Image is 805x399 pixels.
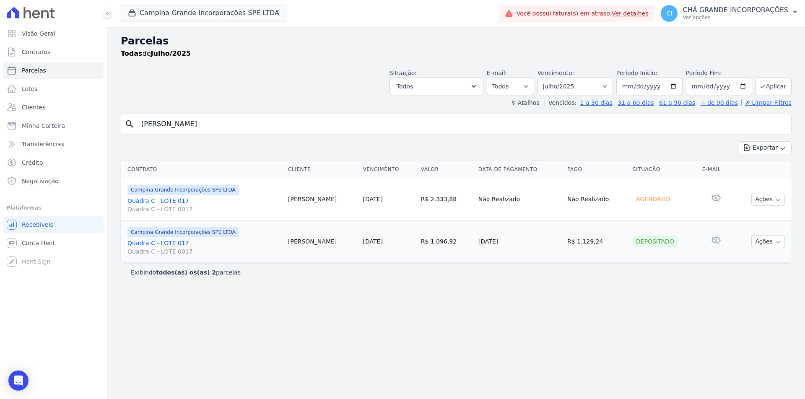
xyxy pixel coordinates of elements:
th: E-mail [699,161,733,178]
th: Cliente [285,161,360,178]
a: 31 a 60 dias [618,99,654,106]
td: [DATE] [475,220,564,263]
a: Recebíveis [3,216,104,233]
th: Valor [418,161,475,178]
span: Lotes [22,85,38,93]
span: Transferências [22,140,64,148]
th: Contrato [121,161,285,178]
th: Pago [564,161,629,178]
div: Agendado [633,193,673,205]
strong: Todas [121,49,143,57]
label: Vencidos: [545,99,576,106]
div: Plataformas [7,203,100,213]
span: Parcelas [22,66,46,75]
label: Situação: [390,70,417,76]
span: Clientes [22,103,45,111]
td: [PERSON_NAME] [285,220,360,263]
a: Transferências [3,136,104,153]
span: CI [667,10,673,16]
p: Ver opções [683,14,788,21]
th: Vencimento [360,161,418,178]
label: Período Inicío: [616,70,657,76]
span: Campina Grande Incorporações SPE LTDA [127,227,239,237]
b: todos(as) os(as) 2 [156,269,216,276]
span: Contratos [22,48,50,56]
label: E-mail: [487,70,507,76]
label: ↯ Atalhos [511,99,539,106]
span: Visão Geral [22,29,55,38]
button: Todos [390,78,483,95]
a: Clientes [3,99,104,116]
span: Todos [397,81,413,91]
a: Lotes [3,80,104,97]
a: Crédito [3,154,104,171]
button: Exportar [739,141,792,154]
p: Exibindo parcelas [131,268,241,277]
span: Quadra C - LOTE 0017 [127,247,281,256]
strong: Julho/2025 [151,49,191,57]
td: [PERSON_NAME] [285,178,360,220]
span: Você possui fatura(s) em atraso. [517,9,649,18]
p: de [121,49,191,59]
label: Período Fim: [686,69,752,78]
span: Crédito [22,158,43,167]
p: CHÃ GRANDE INCORPORAÇÕES [683,6,788,14]
a: Contratos [3,44,104,60]
td: R$ 2.333,88 [418,178,475,220]
a: 61 a 90 dias [659,99,695,106]
td: R$ 1.096,92 [418,220,475,263]
button: Campina Grande Incorporações SPE LTDA [121,5,286,21]
span: Conta Hent [22,239,55,247]
h2: Parcelas [121,34,792,49]
a: Ver detalhes [612,10,649,17]
a: Visão Geral [3,25,104,42]
td: Não Realizado [475,178,564,220]
a: + de 90 dias [701,99,738,106]
a: Parcelas [3,62,104,79]
a: [DATE] [363,238,383,245]
i: search [125,119,135,129]
span: Quadra C - LOTE 0017 [127,205,281,213]
button: Ações [751,193,785,206]
div: Depositado [633,236,678,247]
a: Quadra C - LOTE 017Quadra C - LOTE 0017 [127,197,281,213]
td: Não Realizado [564,178,629,220]
span: Recebíveis [22,220,53,229]
input: Buscar por nome do lote ou do cliente [136,116,788,132]
span: Negativação [22,177,59,185]
a: Minha Carteira [3,117,104,134]
div: Open Intercom Messenger [8,370,29,391]
label: Vencimento: [538,70,574,76]
a: Conta Hent [3,235,104,251]
td: R$ 1.129,24 [564,220,629,263]
a: [DATE] [363,196,383,202]
th: Data de Pagamento [475,161,564,178]
span: Campina Grande Incorporações SPE LTDA [127,185,239,195]
button: Ações [751,235,785,248]
button: Aplicar [756,77,792,95]
a: Negativação [3,173,104,189]
button: CI CHÃ GRANDE INCORPORAÇÕES Ver opções [654,2,805,25]
a: 1 a 30 dias [580,99,613,106]
span: Minha Carteira [22,122,65,130]
a: Quadra C - LOTE 017Quadra C - LOTE 0017 [127,239,281,256]
a: ✗ Limpar Filtros [741,99,792,106]
th: Situação [629,161,699,178]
